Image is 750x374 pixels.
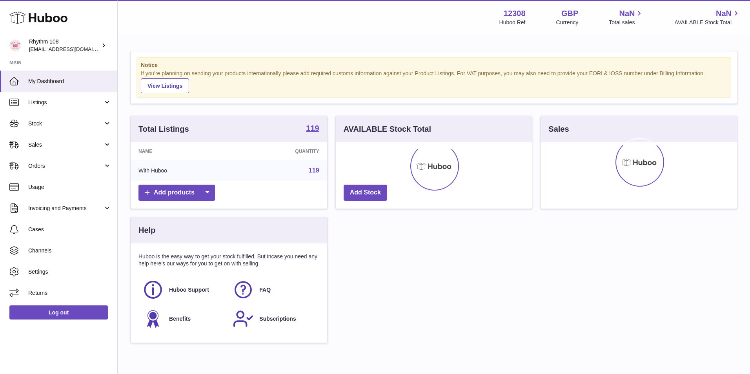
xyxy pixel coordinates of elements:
[28,205,103,212] span: Invoicing and Payments
[138,124,189,134] h3: Total Listings
[309,167,319,174] a: 119
[716,8,732,19] span: NaN
[28,268,111,276] span: Settings
[9,305,108,320] a: Log out
[131,142,234,160] th: Name
[344,124,431,134] h3: AVAILABLE Stock Total
[28,247,111,254] span: Channels
[504,8,526,19] strong: 12308
[138,185,215,201] a: Add products
[142,279,225,300] a: Huboo Support
[499,19,526,26] div: Huboo Ref
[674,8,741,26] a: NaN AVAILABLE Stock Total
[28,78,111,85] span: My Dashboard
[9,40,21,51] img: internalAdmin-12308@internal.huboo.com
[548,124,569,134] h3: Sales
[131,160,234,181] td: With Huboo
[169,315,191,323] span: Benefits
[28,120,103,127] span: Stock
[29,46,115,52] span: [EMAIL_ADDRESS][DOMAIN_NAME]
[169,286,209,294] span: Huboo Support
[344,185,387,201] a: Add Stock
[609,8,644,26] a: NaN Total sales
[306,124,319,132] strong: 119
[306,124,319,134] a: 119
[28,289,111,297] span: Returns
[28,226,111,233] span: Cases
[141,70,727,93] div: If you're planning on sending your products internationally please add required customs informati...
[233,308,315,329] a: Subscriptions
[28,141,103,149] span: Sales
[29,38,100,53] div: Rhythm 108
[674,19,741,26] span: AVAILABLE Stock Total
[619,8,635,19] span: NaN
[28,99,103,106] span: Listings
[138,253,319,268] p: Huboo is the easy way to get your stock fulfilled. But incase you need any help here's our ways f...
[233,279,315,300] a: FAQ
[259,315,296,323] span: Subscriptions
[141,62,727,69] strong: Notice
[28,162,103,170] span: Orders
[609,19,644,26] span: Total sales
[234,142,327,160] th: Quantity
[561,8,578,19] strong: GBP
[28,183,111,191] span: Usage
[259,286,271,294] span: FAQ
[141,78,189,93] a: View Listings
[142,308,225,329] a: Benefits
[138,225,155,236] h3: Help
[556,19,579,26] div: Currency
